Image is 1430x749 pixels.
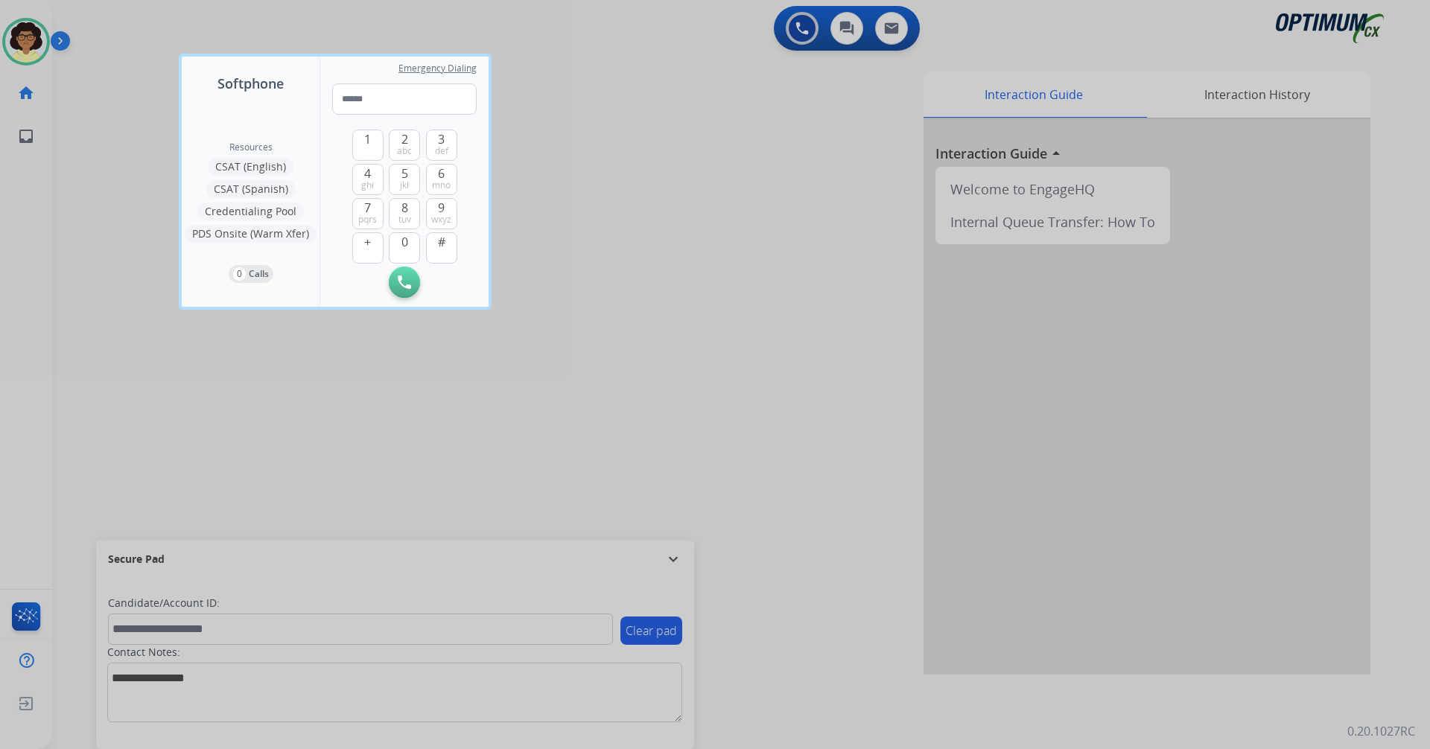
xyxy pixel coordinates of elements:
[217,73,284,94] span: Softphone
[432,179,451,191] span: mno
[352,130,384,161] button: 1
[364,233,371,251] span: +
[352,164,384,195] button: 4ghi
[364,130,371,148] span: 1
[397,145,412,157] span: abc
[208,158,293,176] button: CSAT (English)
[229,265,273,283] button: 0Calls
[364,199,371,217] span: 7
[401,199,408,217] span: 8
[358,214,377,226] span: pqrs
[431,214,451,226] span: wxyz
[426,232,457,264] button: #
[389,232,420,264] button: 0
[352,232,384,264] button: +
[400,179,409,191] span: jkl
[438,165,445,182] span: 6
[398,275,411,289] img: call-button
[389,130,420,161] button: 2abc
[233,267,246,281] p: 0
[229,141,273,153] span: Resources
[438,130,445,148] span: 3
[426,130,457,161] button: 3def
[352,198,384,229] button: 7pqrs
[426,198,457,229] button: 9wxyz
[1347,722,1415,740] p: 0.20.1027RC
[389,164,420,195] button: 5jkl
[401,130,408,148] span: 2
[206,180,296,198] button: CSAT (Spanish)
[389,198,420,229] button: 8tuv
[197,203,304,220] button: Credentialing Pool
[185,225,317,243] button: PDS Onsite (Warm Xfer)
[426,164,457,195] button: 6mno
[401,165,408,182] span: 5
[438,199,445,217] span: 9
[401,233,408,251] span: 0
[438,233,445,251] span: #
[435,145,448,157] span: def
[249,267,269,281] p: Calls
[364,165,371,182] span: 4
[398,214,411,226] span: tuv
[398,63,477,74] span: Emergency Dialing
[361,179,374,191] span: ghi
